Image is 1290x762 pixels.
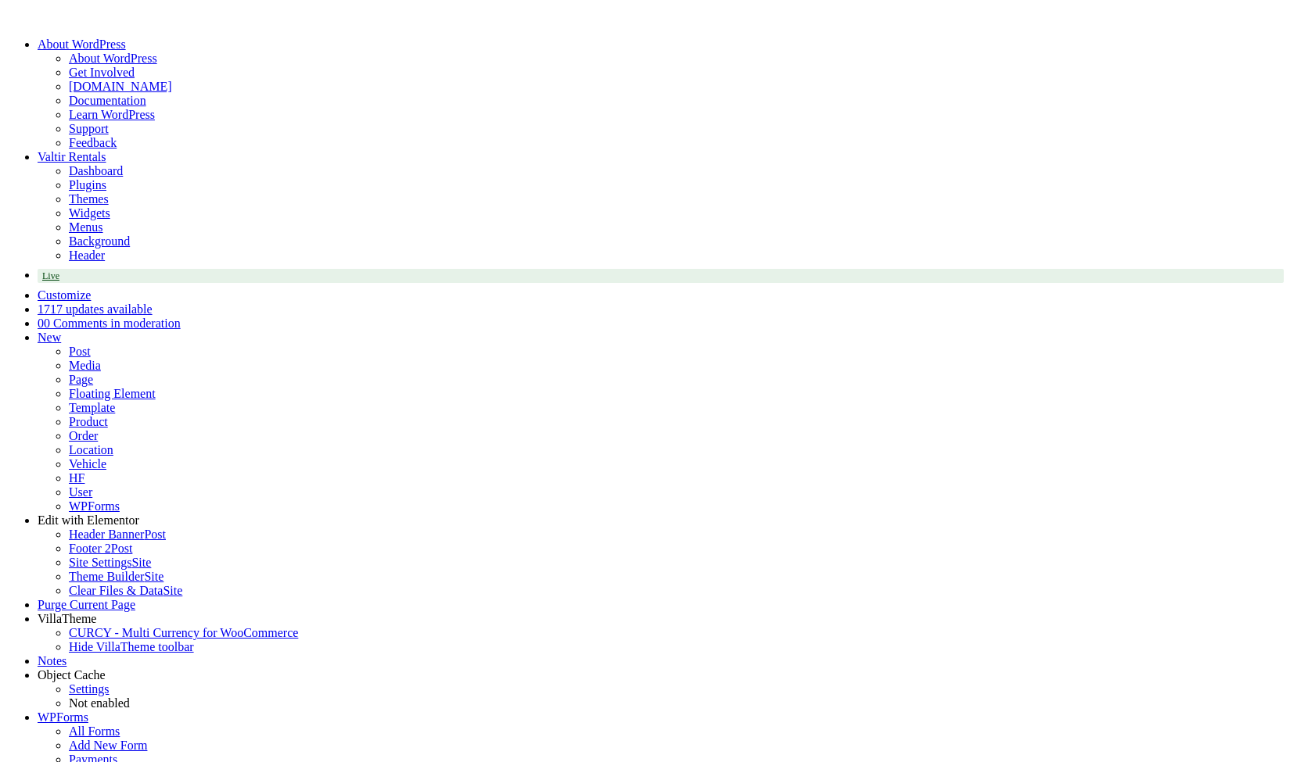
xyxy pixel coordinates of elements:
a: Customize [38,288,91,302]
a: Order [69,429,98,442]
a: Floating Element [69,387,156,400]
span: Post [144,528,166,541]
span: Theme Builder [69,570,144,583]
a: Vehicle [69,457,106,470]
a: Post [69,345,91,358]
ul: Valtir Rentals [38,192,1284,263]
span: Site Settings [69,556,131,569]
div: Status: Not enabled [69,696,1284,710]
a: Learn WordPress [69,108,155,121]
span: Site [131,556,151,569]
a: Header [69,249,105,262]
a: Product [69,415,108,428]
a: Header BannerPost [69,528,166,541]
a: Settings [69,682,110,696]
span: 17 [38,302,50,316]
a: Clear Files & DataSite [69,584,182,597]
a: WPForms [69,499,120,513]
a: Plugins [69,178,106,191]
a: Documentation [69,94,146,107]
a: Purge Current Page [38,598,135,611]
span: Edit with Elementor [38,513,139,527]
a: Page [69,373,93,386]
span: Post [111,542,133,555]
a: User [69,485,92,499]
span: 17 updates available [50,302,153,316]
a: Feedback [69,136,117,149]
span: 0 [38,317,44,330]
a: Location [69,443,113,456]
a: Menus [69,220,103,234]
span: About WordPress [38,38,126,51]
span: Site [163,584,182,597]
a: Get Involved [69,66,135,79]
a: Background [69,234,130,248]
a: Footer 2Post [69,542,132,555]
a: Site SettingsSite [69,556,151,569]
a: [DOMAIN_NAME] [69,80,172,93]
a: Themes [69,192,109,206]
span: Footer 2 [69,542,111,555]
span: 0 Comments in moderation [44,317,181,330]
ul: New [38,345,1284,513]
a: Media [69,359,101,372]
div: Object Cache [38,668,1284,682]
a: HF [69,471,84,485]
span: Site [144,570,163,583]
a: Template [69,401,115,414]
a: All Forms [69,724,120,738]
span: New [38,331,61,344]
a: Support [69,122,109,135]
a: Dashboard [69,164,123,177]
a: Notes [38,654,66,667]
a: Add New Form [69,739,147,752]
div: VillaTheme [38,612,1284,626]
a: CURCY - Multi Currency for WooCommerce [69,626,298,639]
a: Widgets [69,206,110,220]
ul: Valtir Rentals [38,164,1284,192]
span: Header Banner [69,528,144,541]
span: Clear Files & Data [69,584,163,597]
ul: About WordPress [38,80,1284,150]
ul: About WordPress [38,52,1284,80]
a: Valtir Rentals [38,150,106,163]
a: WPForms [38,710,88,724]
a: Live [38,269,1284,283]
a: About WordPress [69,52,157,65]
span: Hide VillaTheme toolbar [69,640,194,653]
a: Theme BuilderSite [69,570,163,583]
